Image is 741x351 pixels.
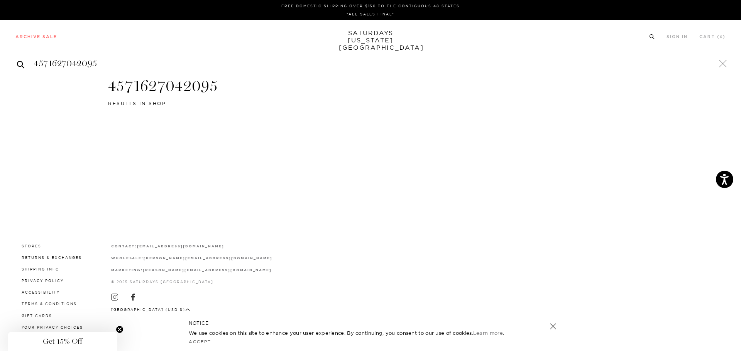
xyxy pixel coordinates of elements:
[189,339,211,344] a: Accept
[189,320,552,327] h5: NOTICE
[137,245,224,248] strong: [EMAIL_ADDRESS][DOMAIN_NAME]
[111,245,137,248] strong: contact:
[22,244,41,248] a: Stores
[473,330,503,336] a: Learn more
[144,256,272,260] a: [PERSON_NAME][EMAIL_ADDRESS][DOMAIN_NAME]
[116,326,123,333] button: Close teaser
[111,269,143,272] strong: marketing:
[720,35,723,39] small: 0
[111,257,144,260] strong: wholesale:
[108,76,633,96] h3: 4571627042095
[15,35,57,39] a: Archive Sale
[189,329,525,337] p: We use cookies on this site to enhance your user experience. By continuing, you consent to our us...
[8,332,117,351] div: Get 15% OffClose teaser
[22,290,60,294] a: Accessibility
[143,268,271,272] a: [PERSON_NAME][EMAIL_ADDRESS][DOMAIN_NAME]
[22,325,83,329] a: Your privacy choices
[22,279,64,283] a: Privacy Policy
[43,337,82,346] span: Get 15% Off
[22,267,59,271] a: Shipping Info
[22,255,82,260] a: Returns & Exchanges
[19,11,722,17] p: *ALL SALES FINAL*
[19,3,722,9] p: FREE DOMESTIC SHIPPING OVER $150 TO THE CONTIGUOUS 48 STATES
[111,307,190,312] button: [GEOGRAPHIC_DATA] (USD $)
[22,302,77,306] a: Terms & Conditions
[699,35,726,39] a: Cart (0)
[137,244,224,248] a: [EMAIL_ADDRESS][DOMAIN_NAME]
[144,257,272,260] strong: [PERSON_NAME][EMAIL_ADDRESS][DOMAIN_NAME]
[339,29,403,51] a: SATURDAYS[US_STATE][GEOGRAPHIC_DATA]
[15,57,726,70] input: Search for...
[143,269,271,272] strong: [PERSON_NAME][EMAIL_ADDRESS][DOMAIN_NAME]
[667,35,688,39] a: Sign In
[108,101,166,106] span: results in shop
[22,314,52,318] a: Gift Cards
[111,279,272,285] p: © 2025 Saturdays [GEOGRAPHIC_DATA]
